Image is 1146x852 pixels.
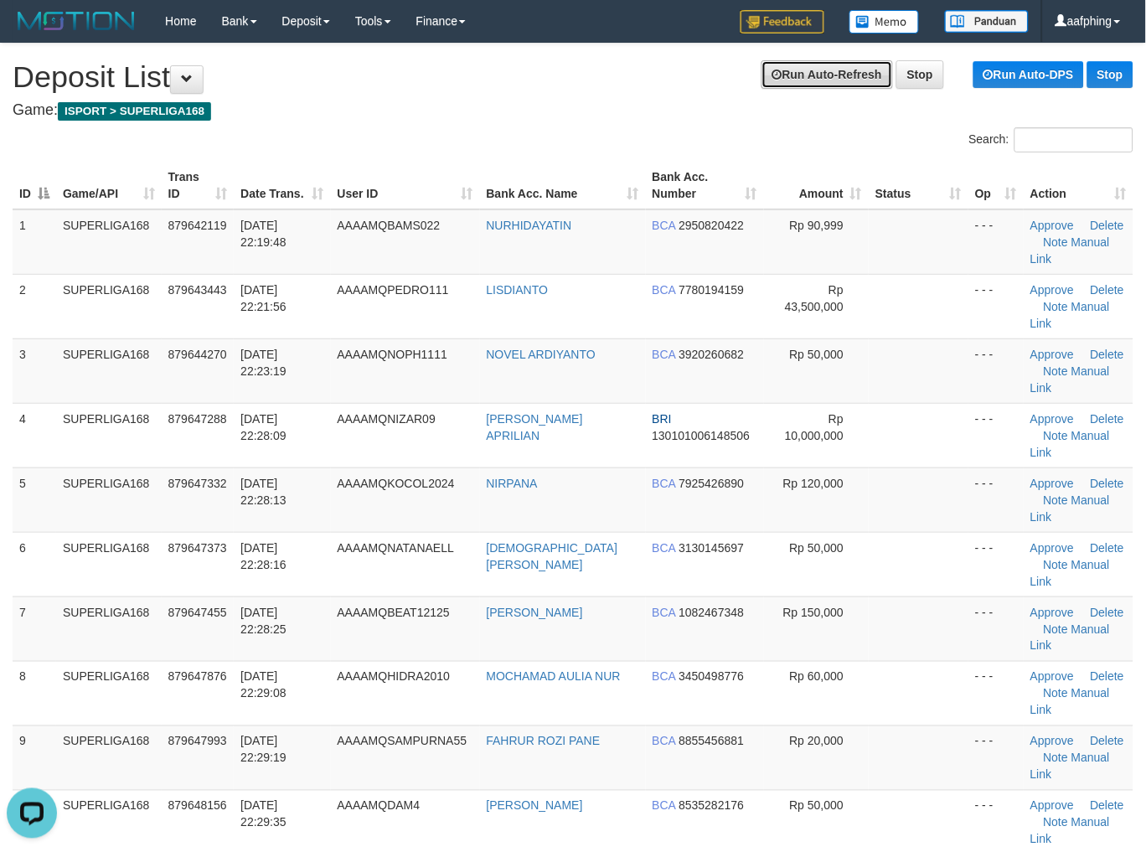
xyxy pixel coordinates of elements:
span: BCA [653,799,676,813]
span: [DATE] 22:28:13 [240,477,286,507]
span: 879647288 [168,412,227,426]
span: Copy 2950820422 to clipboard [679,219,744,232]
span: 879644270 [168,348,227,361]
th: Status: activate to sort column ascending [869,162,968,209]
td: 7 [13,596,56,661]
td: SUPERLIGA168 [56,403,162,467]
span: Rp 60,000 [790,670,844,684]
h4: Game: [13,102,1133,119]
th: Amount: activate to sort column ascending [764,162,870,209]
a: Manual Link [1030,751,1110,782]
a: Approve [1030,219,1074,232]
a: Manual Link [1030,235,1110,266]
a: NURHIDAYATIN [487,219,572,232]
span: AAAAMQNATANAELL [338,541,455,555]
td: SUPERLIGA168 [56,338,162,403]
span: Copy 8535282176 to clipboard [679,799,744,813]
a: Manual Link [1030,558,1110,588]
td: SUPERLIGA168 [56,274,162,338]
span: [DATE] 22:29:35 [240,799,286,829]
td: - - - [968,532,1024,596]
td: SUPERLIGA168 [56,209,162,275]
a: Delete [1091,735,1124,748]
a: FAHRUR ROZI PANE [487,735,601,748]
a: Approve [1030,606,1074,619]
td: - - - [968,209,1024,275]
a: [PERSON_NAME] [487,799,583,813]
span: [DATE] 22:28:16 [240,541,286,571]
span: BCA [653,541,676,555]
button: Open LiveChat chat widget [7,7,57,57]
a: Note [1044,493,1069,507]
a: NOVEL ARDIYANTO [487,348,596,361]
td: SUPERLIGA168 [56,532,162,596]
td: 4 [13,403,56,467]
a: Manual Link [1030,300,1110,330]
td: 2 [13,274,56,338]
h1: Deposit List [13,60,1133,94]
span: BCA [653,670,676,684]
th: Action: activate to sort column ascending [1024,162,1133,209]
label: Search: [969,127,1133,152]
span: Rp 10,000,000 [785,412,844,442]
span: BRI [653,412,672,426]
td: 6 [13,532,56,596]
span: [DATE] 22:21:56 [240,283,286,313]
a: Approve [1030,412,1074,426]
a: Delete [1091,541,1124,555]
th: Date Trans.: activate to sort column ascending [234,162,330,209]
span: AAAAMQBEAT12125 [338,606,450,619]
a: Note [1044,235,1069,249]
span: [DATE] 22:28:09 [240,412,286,442]
td: SUPERLIGA168 [56,467,162,532]
a: Approve [1030,348,1074,361]
a: Delete [1091,412,1124,426]
span: BCA [653,348,676,361]
span: Rp 50,000 [790,541,844,555]
td: - - - [968,274,1024,338]
th: Op: activate to sort column ascending [968,162,1024,209]
a: Approve [1030,799,1074,813]
span: AAAAMQSAMPURNA55 [338,735,467,748]
td: - - - [968,725,1024,790]
a: Approve [1030,477,1074,490]
span: AAAAMQNIZAR09 [338,412,436,426]
span: AAAAMQBAMS022 [338,219,441,232]
span: BCA [653,735,676,748]
span: 879647993 [168,735,227,748]
a: Approve [1030,670,1074,684]
span: ISPORT > SUPERLIGA168 [58,102,211,121]
span: 879642119 [168,219,227,232]
a: Run Auto-DPS [973,61,1084,88]
span: BCA [653,219,676,232]
span: Rp 50,000 [790,348,844,361]
a: Note [1044,816,1069,829]
span: BCA [653,283,676,297]
td: - - - [968,467,1024,532]
span: Copy 130101006148506 to clipboard [653,429,751,442]
a: Manual Link [1030,816,1110,846]
a: Approve [1030,541,1074,555]
span: Rp 50,000 [790,799,844,813]
span: Rp 120,000 [783,477,844,490]
span: [DATE] 22:29:08 [240,670,286,700]
img: MOTION_logo.png [13,8,140,34]
span: AAAAMQPEDRO111 [338,283,449,297]
a: Manual Link [1030,493,1110,524]
img: Feedback.jpg [741,10,824,34]
th: Bank Acc. Number: activate to sort column ascending [646,162,764,209]
a: Delete [1091,219,1124,232]
img: panduan.png [945,10,1029,33]
a: MOCHAMAD AULIA NUR [487,670,621,684]
td: SUPERLIGA168 [56,661,162,725]
td: - - - [968,338,1024,403]
a: Manual Link [1030,687,1110,717]
th: User ID: activate to sort column ascending [331,162,480,209]
td: 3 [13,338,56,403]
span: AAAAMQKOCOL2024 [338,477,455,490]
th: Bank Acc. Name: activate to sort column ascending [480,162,646,209]
span: 879647876 [168,670,227,684]
th: ID: activate to sort column descending [13,162,56,209]
td: SUPERLIGA168 [56,725,162,790]
span: Copy 3450498776 to clipboard [679,670,744,684]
